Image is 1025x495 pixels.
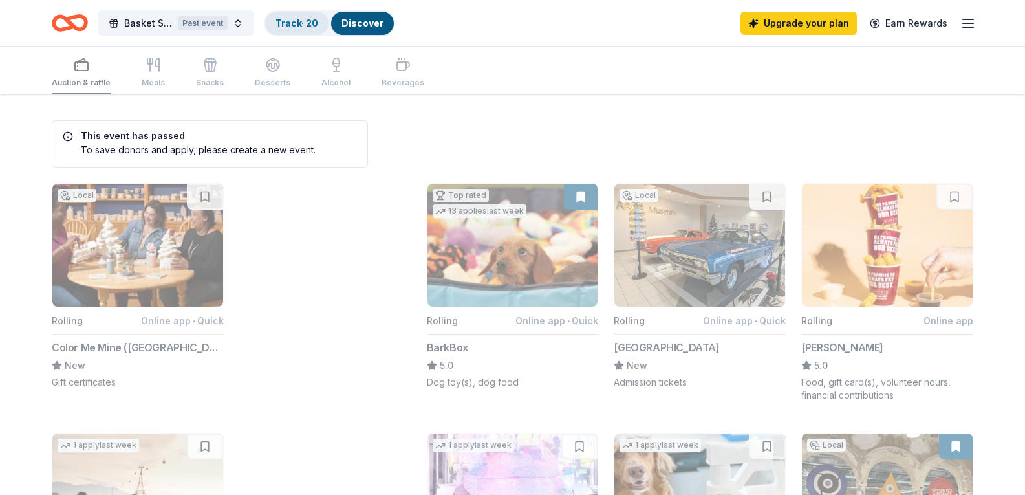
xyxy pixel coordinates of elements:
[52,8,88,38] a: Home
[98,10,254,36] button: Basket SocialPast event
[52,183,224,389] button: Image for Color Me Mine (Lehigh Valley)LocalRollingOnline app•QuickColor Me Mine ([GEOGRAPHIC_DAT...
[862,12,955,35] a: Earn Rewards
[740,12,857,35] a: Upgrade your plan
[427,183,599,389] button: Image for BarkBoxTop rated13 applieslast weekRollingOnline app•QuickBarkBox5.0Dog toy(s), dog food
[801,183,973,402] button: Image for SheetzRollingOnline app[PERSON_NAME]5.0Food, gift card(s), volunteer hours, financial c...
[63,131,316,140] h5: This event has passed
[614,183,786,389] button: Image for AACA MuseumLocalRollingOnline app•Quick[GEOGRAPHIC_DATA]NewAdmission tickets
[341,17,383,28] a: Discover
[63,143,316,157] div: To save donors and apply, please create a new event.
[178,16,228,30] div: Past event
[264,10,395,36] button: Track· 20Discover
[275,17,318,28] a: Track· 20
[124,16,173,31] span: Basket Social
